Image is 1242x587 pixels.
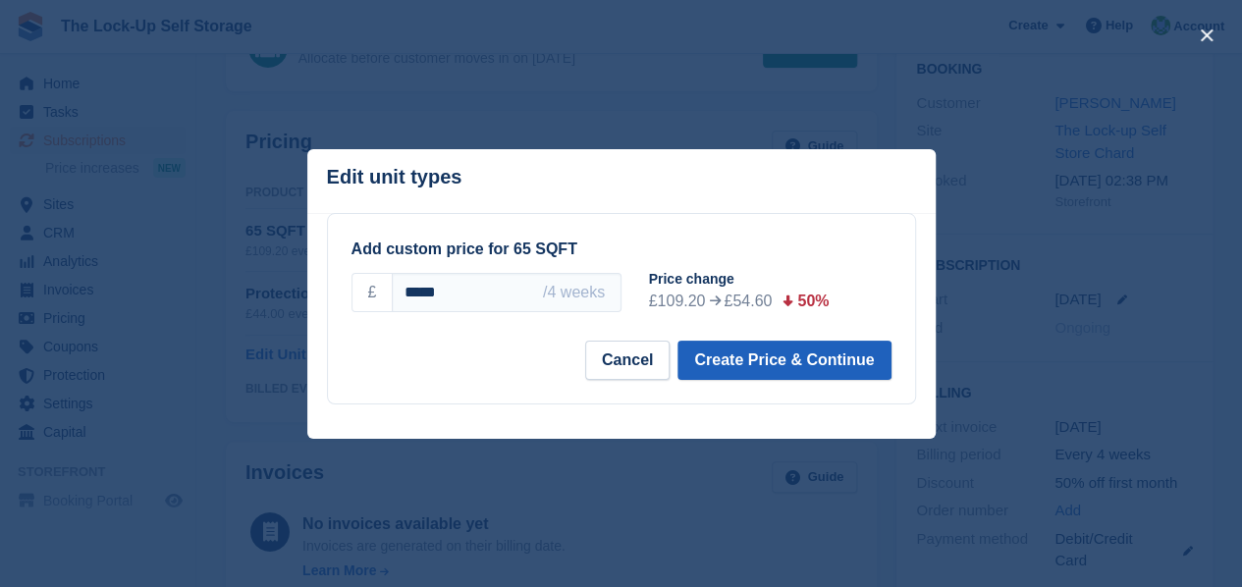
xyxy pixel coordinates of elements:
div: £54.60 [724,290,772,313]
div: 50% [797,290,829,313]
div: Add custom price for 65 SQFT [351,238,891,261]
button: close [1191,20,1222,51]
button: Cancel [585,341,670,380]
div: £109.20 [649,290,706,313]
p: Edit unit types [327,166,462,188]
button: Create Price & Continue [677,341,891,380]
div: Price change [649,269,907,290]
